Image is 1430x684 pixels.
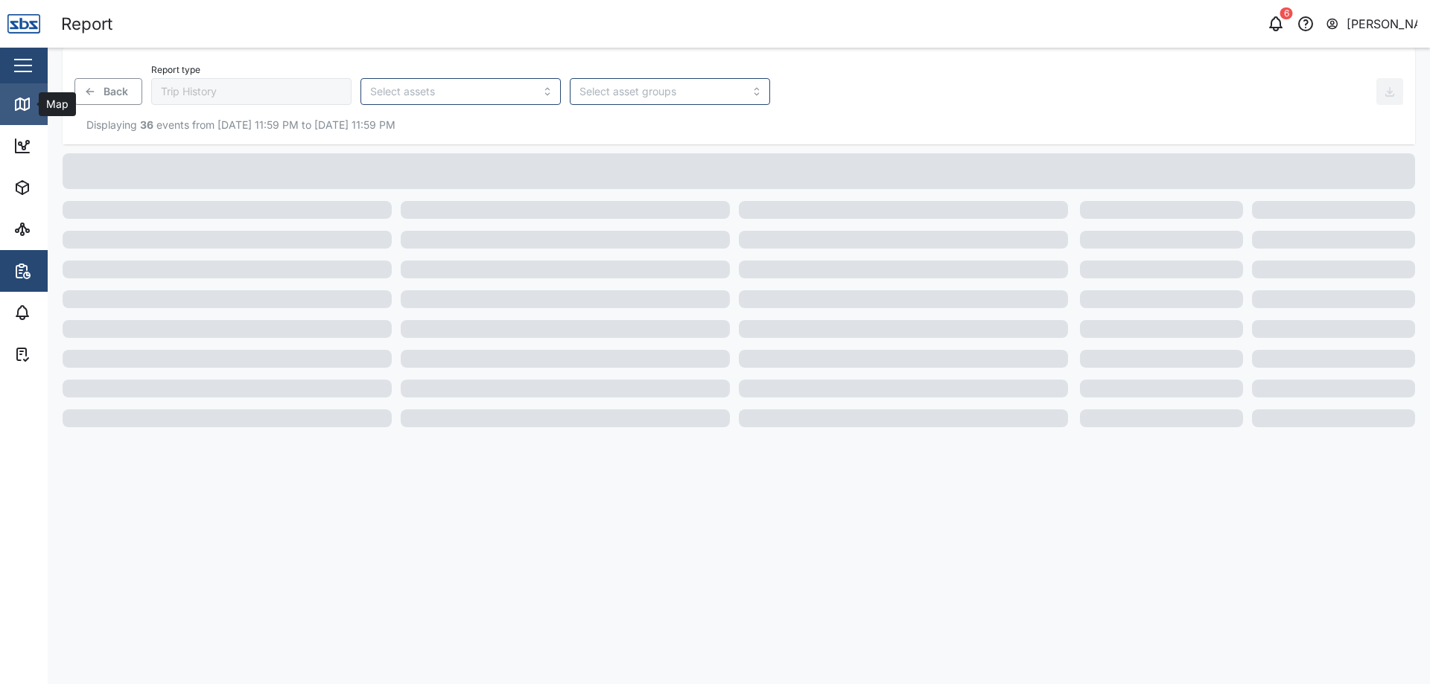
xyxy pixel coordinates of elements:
[39,304,85,321] div: Alarms
[7,7,40,40] img: Main Logo
[39,138,106,154] div: Dashboard
[39,96,72,112] div: Map
[1280,7,1293,19] div: 6
[151,65,200,75] label: Report type
[39,263,89,279] div: Reports
[1325,13,1418,34] button: [PERSON_NAME]
[74,117,1403,133] div: Displaying events from [DATE] 11:59 PM to [DATE] 11:59 PM
[61,11,112,37] div: Report
[39,346,80,362] div: Tasks
[579,86,743,98] input: Select asset groups
[74,78,142,105] button: Back
[370,86,533,98] input: Select assets
[140,118,153,131] strong: 36
[1347,15,1418,33] div: [PERSON_NAME]
[39,179,85,196] div: Assets
[39,221,74,237] div: Sites
[104,79,128,104] span: Back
